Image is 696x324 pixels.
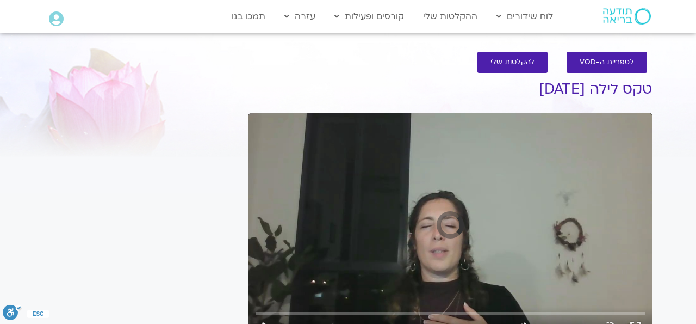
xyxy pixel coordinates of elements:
[226,6,271,27] a: תמכו בנו
[490,58,535,66] span: להקלטות שלי
[418,6,483,27] a: ההקלטות שלי
[248,81,652,97] h1: טקס לילה [DATE]
[491,6,558,27] a: לוח שידורים
[477,52,548,73] a: להקלטות שלי
[279,6,321,27] a: עזרה
[603,8,651,25] img: תודעה בריאה
[580,58,634,66] span: לספריית ה-VOD
[329,6,409,27] a: קורסים ופעילות
[567,52,647,73] a: לספריית ה-VOD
